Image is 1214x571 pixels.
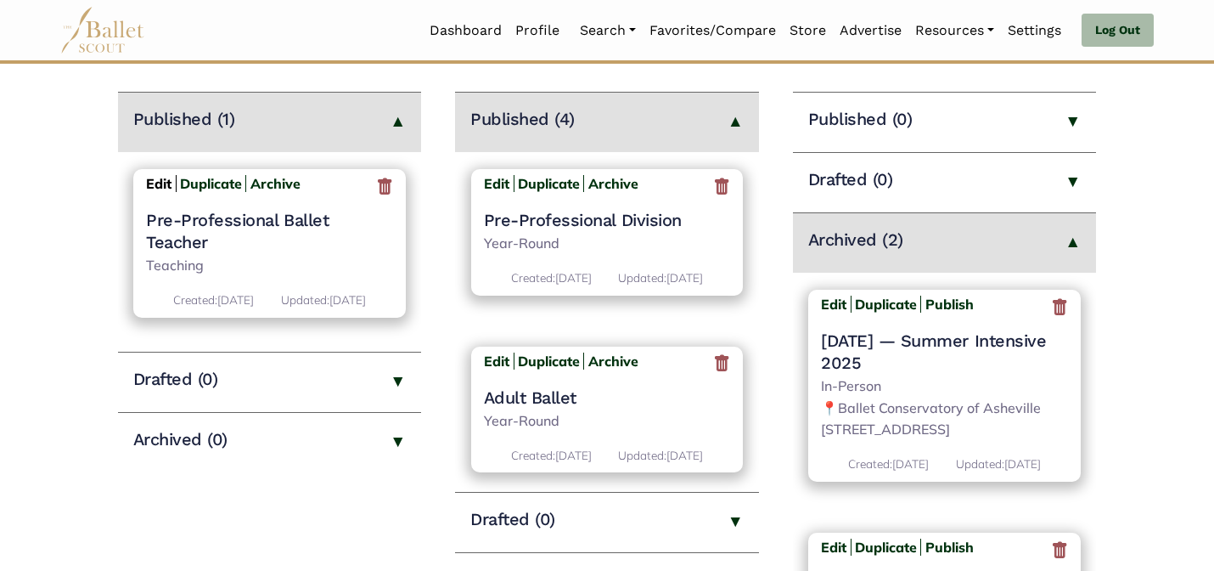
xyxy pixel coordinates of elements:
[821,539,846,556] b: Edit
[618,270,666,285] span: Updated:
[833,13,908,48] a: Advertise
[146,175,171,192] b: Edit
[808,168,893,190] h4: Drafted (0)
[484,353,509,370] b: Edit
[821,539,851,556] a: Edit
[509,13,566,48] a: Profile
[484,233,731,255] p: Year-Round
[848,455,929,473] p: [DATE]
[956,455,1041,473] p: [DATE]
[173,291,254,309] p: [DATE]
[1082,14,1154,48] a: Log Out
[821,296,851,313] a: Edit
[470,108,575,130] h4: Published (4)
[855,296,917,313] a: Duplicate
[618,269,703,287] p: [DATE]
[848,456,892,471] span: Created:
[511,269,592,287] p: [DATE]
[484,175,514,192] a: Edit
[920,539,974,556] a: Publish
[511,448,555,462] span: Created:
[250,175,301,192] b: Archive
[281,291,366,309] p: [DATE]
[180,175,242,192] a: Duplicate
[925,296,974,313] b: Publish
[583,353,638,370] a: Archive
[925,539,974,556] b: Publish
[470,508,555,530] h4: Drafted (0)
[821,296,846,313] b: Edit
[783,13,833,48] a: Store
[484,209,731,231] a: Pre-Professional Division
[1001,13,1068,48] a: Settings
[281,292,329,307] span: Updated:
[518,353,580,370] a: Duplicate
[245,175,301,192] a: Archive
[808,108,913,130] h4: Published (0)
[821,330,1068,374] h4: [DATE]
[573,13,643,48] a: Search
[588,353,638,370] b: Archive
[643,13,783,48] a: Favorites/Compare
[423,13,509,48] a: Dashboard
[133,428,228,450] h4: Archived (0)
[484,387,731,409] a: Adult Ballet
[484,410,731,432] p: Year-Round
[908,13,1001,48] a: Resources
[133,368,218,390] h4: Drafted (0)
[173,292,217,307] span: Created:
[484,353,514,370] a: Edit
[920,296,974,313] a: Publish
[956,456,1004,471] span: Updated:
[855,539,917,556] a: Duplicate
[133,108,235,130] h4: Published (1)
[518,175,580,192] a: Duplicate
[618,448,666,462] span: Updated:
[821,331,1046,373] span: — Summer Intensive 2025
[484,175,509,192] b: Edit
[146,175,177,192] a: Edit
[146,255,393,277] p: Teaching
[821,330,1068,374] a: [DATE] — Summer Intensive 2025
[583,175,638,192] a: Archive
[146,209,393,253] a: Pre-Professional Ballet Teacher
[588,175,638,192] b: Archive
[821,376,1068,441] p: In-Person 📍Ballet Conservatory of Asheville [STREET_ADDRESS]
[511,446,592,465] p: [DATE]
[618,446,703,465] p: [DATE]
[511,270,555,285] span: Created:
[808,229,903,251] h4: Archived (2)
